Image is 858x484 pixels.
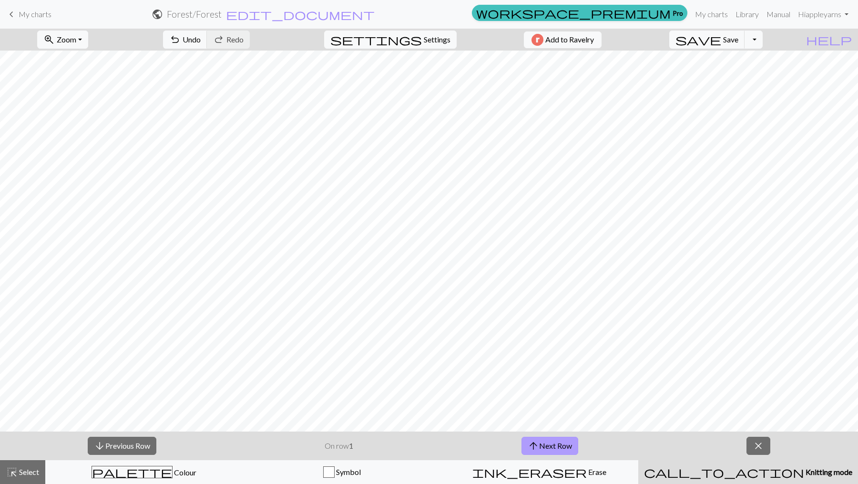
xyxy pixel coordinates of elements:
span: settings [330,33,422,46]
a: Manual [763,5,794,24]
span: Add to Ravelry [545,34,594,46]
span: Settings [424,34,450,45]
span: palette [92,465,172,479]
span: workspace_premium [476,6,671,20]
a: My charts [6,6,51,22]
span: edit_document [226,8,375,21]
button: SettingsSettings [324,31,457,49]
span: arrow_upward [528,439,539,453]
span: close [753,439,764,453]
span: Colour [173,468,196,477]
img: Ravelry [531,34,543,46]
span: Erase [587,467,606,476]
span: ink_eraser [472,465,587,479]
a: My charts [691,5,732,24]
span: arrow_downward [94,439,105,453]
button: Undo [163,31,207,49]
button: Save [669,31,745,49]
button: Zoom [37,31,88,49]
button: Erase [440,460,638,484]
span: Save [723,35,738,44]
h2: Forest / Forest [167,9,222,20]
span: save [675,33,721,46]
button: Previous Row [88,437,156,455]
button: Knitting mode [638,460,858,484]
button: Next Row [521,437,578,455]
i: Settings [330,34,422,45]
button: Colour [45,460,243,484]
span: Undo [183,35,201,44]
span: call_to_action [644,465,804,479]
span: My charts [19,10,51,19]
strong: 1 [349,441,353,450]
a: Pro [472,5,687,21]
span: Symbol [335,467,361,476]
span: highlight_alt [6,465,18,479]
span: public [152,8,163,21]
a: Library [732,5,763,24]
span: Knitting mode [804,467,852,476]
button: Symbol [243,460,441,484]
a: Hiappleyarns [794,5,852,24]
span: undo [169,33,181,46]
span: zoom_in [43,33,55,46]
span: keyboard_arrow_left [6,8,17,21]
span: Select [18,467,39,476]
button: Add to Ravelry [524,31,602,48]
span: Zoom [57,35,76,44]
p: On row [325,440,353,452]
span: help [806,33,852,46]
